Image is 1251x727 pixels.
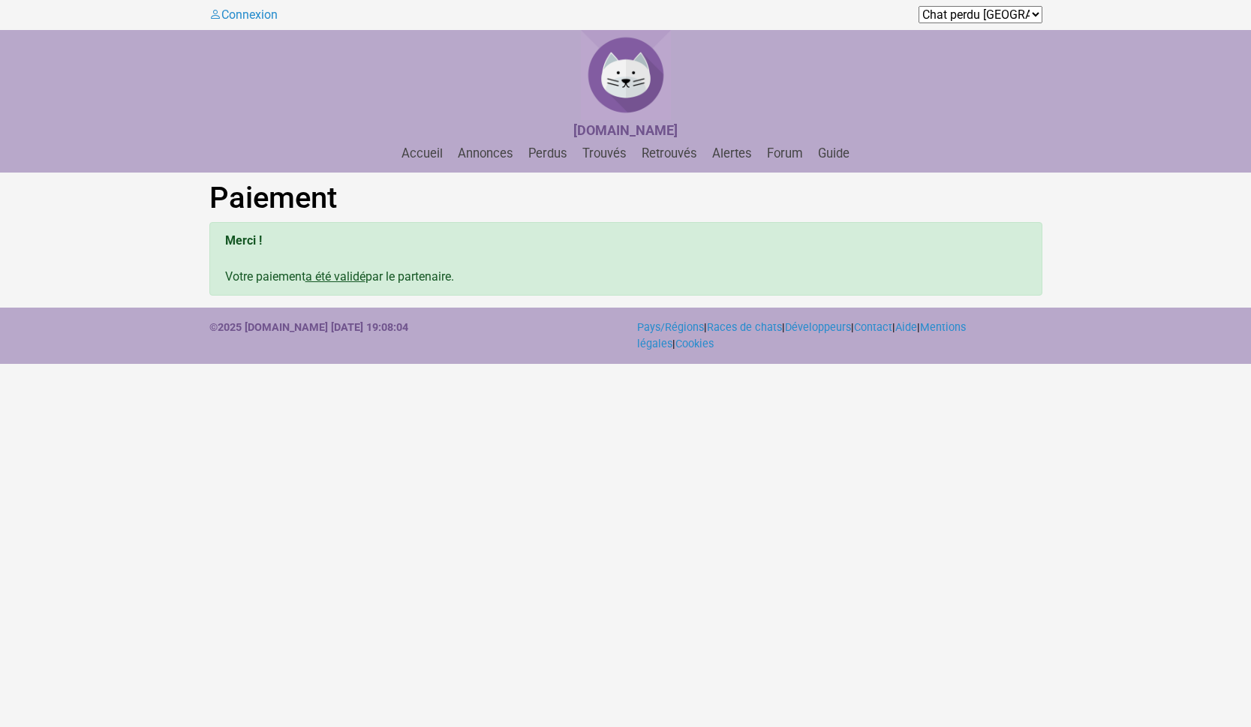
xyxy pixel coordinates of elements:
a: Perdus [522,146,573,161]
a: [DOMAIN_NAME] [573,124,678,138]
img: Chat Perdu France [581,30,671,120]
a: Alertes [706,146,758,161]
a: Retrouvés [636,146,703,161]
div: Votre paiement par le partenaire. [209,222,1042,296]
a: Aide [895,321,917,334]
a: Pays/Régions [637,321,704,334]
u: a été validé [305,269,365,284]
a: Cookies [675,338,714,350]
a: Races de chats [707,321,782,334]
a: Forum [761,146,809,161]
a: Annonces [452,146,519,161]
b: Merci ! [225,233,262,248]
a: Mentions légales [637,321,966,350]
div: | | | | | | [626,320,1054,352]
strong: [DOMAIN_NAME] [573,122,678,138]
a: Développeurs [785,321,851,334]
a: Guide [812,146,856,161]
a: Connexion [209,8,278,22]
a: Accueil [395,146,449,161]
a: Contact [854,321,892,334]
a: Trouvés [576,146,633,161]
strong: ©2025 [DOMAIN_NAME] [DATE] 19:08:04 [209,321,408,334]
h1: Paiement [209,180,1042,216]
